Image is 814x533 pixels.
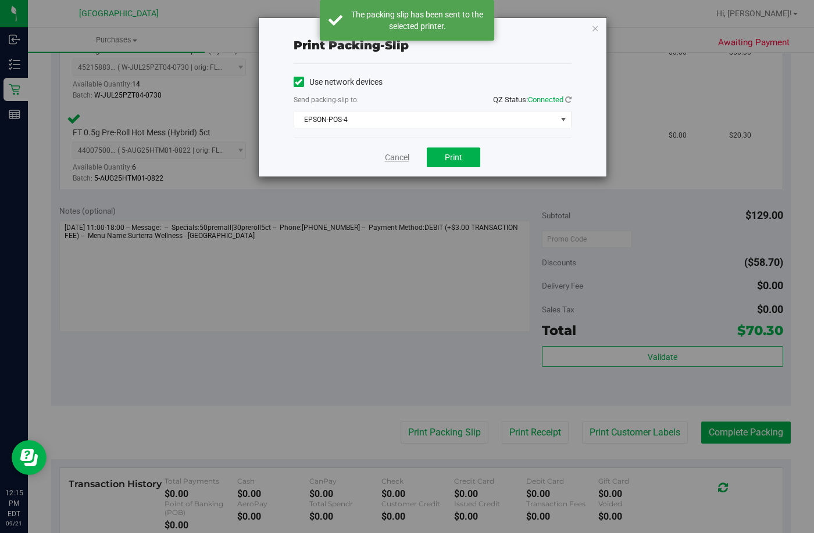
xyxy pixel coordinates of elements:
[445,153,462,162] span: Print
[528,95,563,104] span: Connected
[294,76,383,88] label: Use network devices
[349,9,485,32] div: The packing slip has been sent to the selected printer.
[385,152,409,164] a: Cancel
[12,440,47,475] iframe: Resource center
[493,95,572,104] span: QZ Status:
[294,95,359,105] label: Send packing-slip to:
[294,38,409,52] span: Print packing-slip
[427,147,480,167] button: Print
[294,111,556,128] span: EPSON-POS-4
[556,111,570,128] span: select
